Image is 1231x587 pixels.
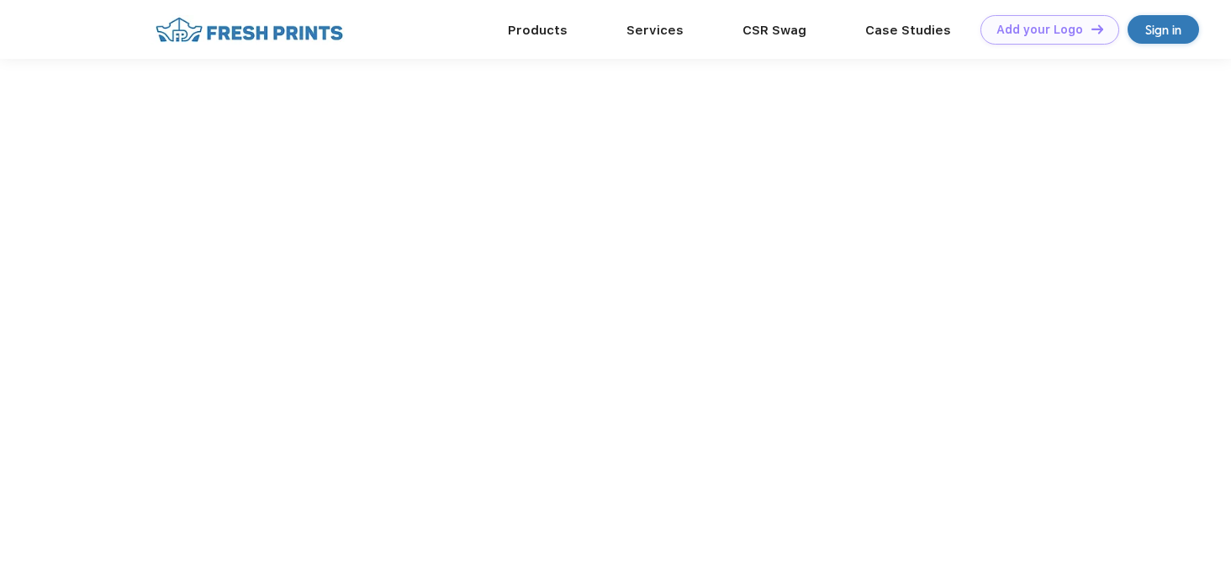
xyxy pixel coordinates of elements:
div: Sign in [1145,20,1181,40]
img: DT [1091,24,1103,34]
a: Sign in [1128,15,1199,44]
img: fo%20logo%202.webp [151,15,348,45]
a: CSR Swag [742,23,806,38]
a: Products [508,23,568,38]
div: Add your Logo [996,23,1083,37]
a: Services [626,23,684,38]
